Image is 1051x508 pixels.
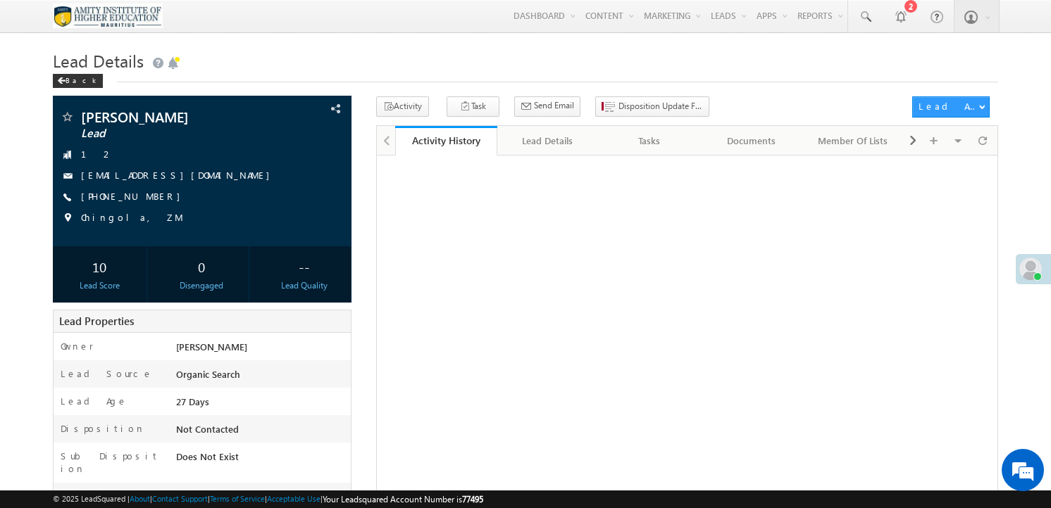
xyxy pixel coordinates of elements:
span: Chingola, ZM [81,211,182,225]
label: Disposition [61,422,145,435]
div: 27 Days [173,395,352,414]
a: Terms of Service [210,494,265,503]
button: Send Email [514,96,580,117]
span: [PERSON_NAME] [176,341,247,353]
span: 77495 [462,494,483,504]
div: 10 [56,253,143,279]
label: Lead Source [61,367,153,380]
div: Does Not Exist [173,450,352,469]
label: Sub Disposition [61,450,161,475]
span: © 2025 LeadSquared | | | | | [53,493,483,506]
a: Tasks [599,126,701,155]
span: Send Email [534,99,574,112]
div: Lead Score [56,279,143,292]
label: Owner [61,340,94,353]
div: Back [53,74,103,88]
div: Lead Quality [261,279,347,292]
div: Tasks [610,132,688,149]
button: Lead Actions [912,96,990,118]
span: 12 [81,148,113,162]
div: Lead Details [509,132,587,149]
div: Documents [712,132,790,149]
span: [PHONE_NUMBER] [81,190,187,204]
span: [PERSON_NAME] [81,110,266,124]
div: Lead Actions [919,100,978,113]
a: About [130,494,150,503]
a: Back [53,73,110,85]
button: Task [447,96,499,117]
img: Custom Logo [53,4,163,28]
div: Disengaged [158,279,245,292]
a: Acceptable Use [267,494,321,503]
a: Documents [701,126,803,155]
span: Lead Properties [59,314,134,328]
button: Disposition Update Form [595,96,709,117]
button: Activity [376,96,429,117]
span: Lead [81,127,266,141]
label: Lead Age [61,395,128,407]
div: 0 [158,253,245,279]
span: Your Leadsquared Account Number is [323,494,483,504]
a: Contact Support [152,494,208,503]
div: Not Contacted [173,422,352,442]
span: Disposition Update Form [618,100,703,113]
div: -- [261,253,347,279]
div: Organic Search [173,367,352,387]
a: [EMAIL_ADDRESS][DOMAIN_NAME] [81,169,277,181]
a: Activity History [395,126,497,155]
a: Member Of Lists [802,126,904,155]
span: Lead Details [53,49,144,72]
div: Activity History [406,134,487,147]
div: Member Of Lists [814,132,892,149]
a: Lead Details [497,126,599,155]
